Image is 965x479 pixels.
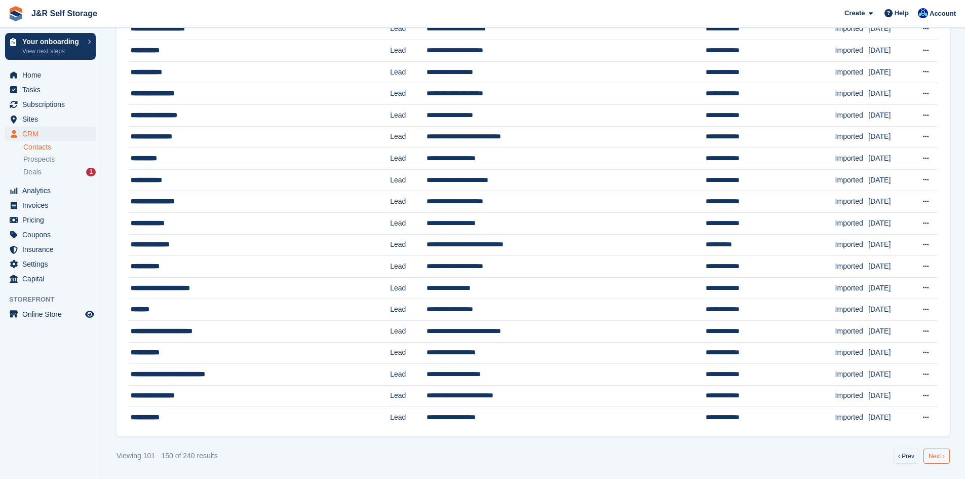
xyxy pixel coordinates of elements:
td: Lead [390,126,427,148]
td: Lead [390,83,427,105]
span: Invoices [22,198,83,212]
td: Imported [835,385,869,407]
td: [DATE] [868,256,912,278]
td: Imported [835,104,869,126]
td: [DATE] [868,83,912,105]
nav: Pages [891,449,952,464]
td: Imported [835,234,869,256]
a: Previous [893,449,919,464]
td: Imported [835,364,869,386]
a: menu [5,97,96,112]
td: [DATE] [868,342,912,364]
a: menu [5,83,96,97]
td: Lead [390,18,427,40]
td: Lead [390,407,427,428]
span: Analytics [22,183,83,198]
td: Lead [390,61,427,83]
td: [DATE] [868,18,912,40]
td: Lead [390,342,427,364]
td: [DATE] [868,407,912,428]
td: Imported [835,61,869,83]
span: Prospects [23,155,55,164]
td: Lead [390,148,427,170]
div: Viewing 101 - 150 of 240 results [117,451,218,461]
a: Next [923,449,950,464]
td: Lead [390,364,427,386]
a: Contacts [23,142,96,152]
img: stora-icon-8386f47178a22dfd0bd8f6a31ec36ba5ce8667c1dd55bd0f319d3a0aa187defe.svg [8,6,23,21]
img: Steve Revell [918,8,928,18]
td: [DATE] [868,126,912,148]
span: Home [22,68,83,82]
span: Subscriptions [22,97,83,112]
td: Imported [835,407,869,428]
td: Imported [835,40,869,62]
a: menu [5,242,96,256]
span: Help [895,8,909,18]
div: 1 [86,168,96,176]
a: Preview store [84,308,96,320]
td: Imported [835,277,869,299]
a: menu [5,307,96,321]
span: CRM [22,127,83,141]
span: Create [844,8,865,18]
a: menu [5,198,96,212]
td: Lead [390,169,427,191]
td: Imported [835,299,869,321]
span: Storefront [9,294,101,305]
td: [DATE] [868,104,912,126]
td: Imported [835,320,869,342]
td: [DATE] [868,61,912,83]
td: Lead [390,256,427,278]
td: Lead [390,212,427,234]
td: [DATE] [868,277,912,299]
a: J&R Self Storage [27,5,101,22]
a: menu [5,228,96,242]
span: Capital [22,272,83,286]
p: View next steps [22,47,83,56]
td: [DATE] [868,169,912,191]
td: [DATE] [868,385,912,407]
td: Imported [835,191,869,213]
td: [DATE] [868,234,912,256]
span: Deals [23,167,42,177]
td: Imported [835,148,869,170]
td: Imported [835,342,869,364]
a: Your onboarding View next steps [5,33,96,60]
span: Coupons [22,228,83,242]
span: Account [930,9,956,19]
td: [DATE] [868,299,912,321]
a: menu [5,272,96,286]
td: Imported [835,169,869,191]
span: Sites [22,112,83,126]
span: Insurance [22,242,83,256]
td: [DATE] [868,40,912,62]
td: [DATE] [868,364,912,386]
span: Tasks [22,83,83,97]
td: Imported [835,83,869,105]
td: Lead [390,191,427,213]
td: Imported [835,18,869,40]
p: Your onboarding [22,38,83,45]
td: Lead [390,40,427,62]
a: menu [5,183,96,198]
a: Deals 1 [23,167,96,177]
span: Online Store [22,307,83,321]
td: Imported [835,126,869,148]
td: [DATE] [868,212,912,234]
td: Lead [390,385,427,407]
a: menu [5,257,96,271]
span: Settings [22,257,83,271]
td: Lead [390,277,427,299]
td: Lead [390,104,427,126]
td: [DATE] [868,148,912,170]
span: Pricing [22,213,83,227]
a: menu [5,213,96,227]
a: Prospects [23,154,96,165]
td: [DATE] [868,320,912,342]
td: Lead [390,234,427,256]
a: menu [5,68,96,82]
td: [DATE] [868,191,912,213]
td: Lead [390,320,427,342]
a: menu [5,112,96,126]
